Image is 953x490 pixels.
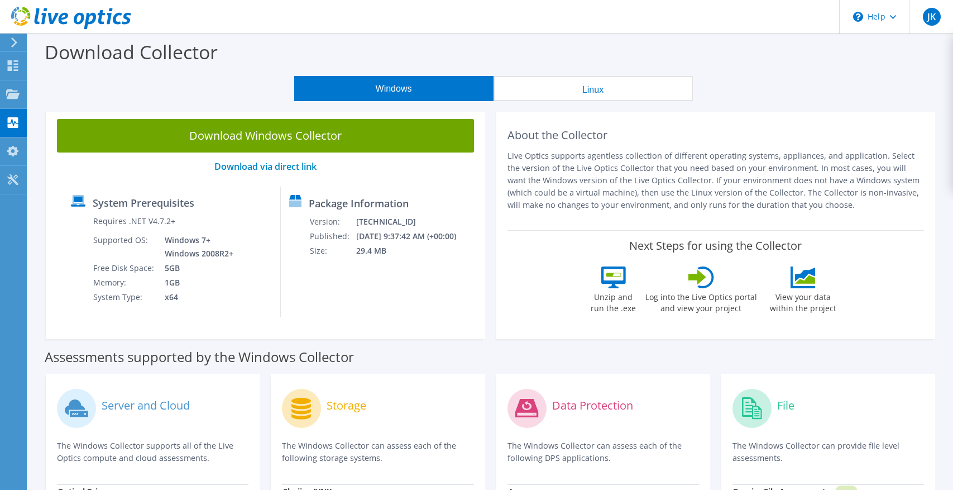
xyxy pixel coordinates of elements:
[777,400,794,411] label: File
[156,275,236,290] td: 1GB
[853,12,863,22] svg: \n
[507,129,925,142] h2: About the Collector
[282,440,473,464] p: The Windows Collector can assess each of the following storage systems.
[552,400,633,411] label: Data Protection
[102,400,190,411] label: Server and Cloud
[93,261,156,275] td: Free Disk Space:
[309,229,356,244] td: Published:
[93,233,156,261] td: Supported OS:
[763,288,844,314] label: View your data within the project
[57,440,248,464] p: The Windows Collector supports all of the Live Optics compute and cloud assessments.
[214,160,317,173] a: Download via direct link
[507,150,925,211] p: Live Optics supports agentless collection of different operating systems, appliances, and applica...
[327,400,366,411] label: Storage
[507,440,699,464] p: The Windows Collector can assess each of the following DPS applications.
[309,198,409,209] label: Package Information
[588,288,639,314] label: Unzip and run the .exe
[356,229,471,244] td: [DATE] 9:37:42 AM (+00:00)
[156,233,236,261] td: Windows 7+ Windows 2008R2+
[629,239,802,253] label: Next Steps for using the Collector
[356,244,471,258] td: 29.4 MB
[93,275,156,290] td: Memory:
[156,261,236,275] td: 5GB
[93,290,156,305] td: System Type:
[923,8,941,26] span: JK
[156,290,236,305] td: x64
[356,215,471,229] td: [TECHNICAL_ID]
[45,351,354,363] label: Assessments supported by the Windows Collector
[45,39,218,65] label: Download Collector
[57,119,474,153] a: Download Windows Collector
[93,197,194,208] label: System Prerequisites
[494,76,693,101] button: Linux
[732,440,924,464] p: The Windows Collector can provide file level assessments.
[294,76,494,101] button: Windows
[309,244,356,258] td: Size:
[93,216,175,227] label: Requires .NET V4.7.2+
[645,288,758,314] label: Log into the Live Optics portal and view your project
[309,215,356,229] td: Version:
